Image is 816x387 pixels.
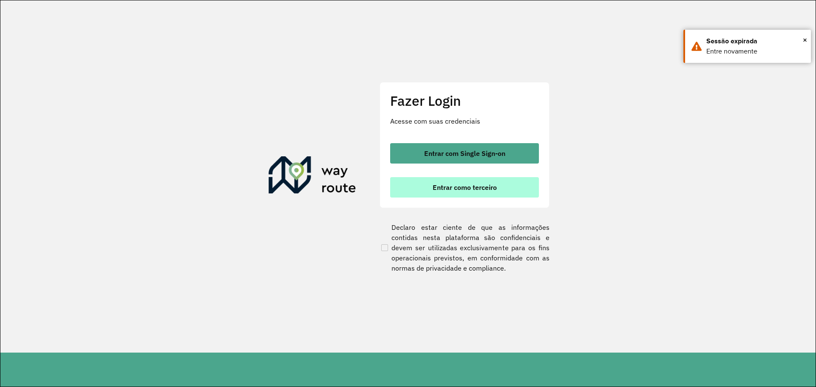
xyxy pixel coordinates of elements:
[433,184,497,191] span: Entrar como terceiro
[803,34,807,46] button: Close
[706,46,805,56] div: Entre novamente
[390,143,539,164] button: button
[390,177,539,198] button: button
[390,116,539,126] p: Acesse com suas credenciais
[380,222,550,273] label: Declaro estar ciente de que as informações contidas nesta plataforma são confidenciais e devem se...
[706,36,805,46] div: Sessão expirada
[424,150,505,157] span: Entrar com Single Sign-on
[269,156,356,197] img: Roteirizador AmbevTech
[803,34,807,46] span: ×
[390,93,539,109] h2: Fazer Login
